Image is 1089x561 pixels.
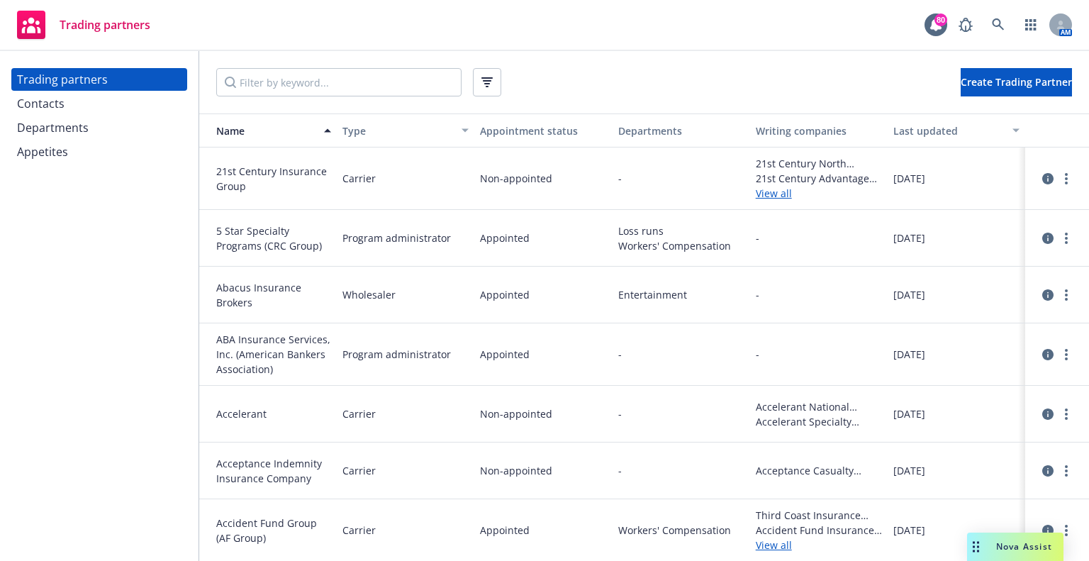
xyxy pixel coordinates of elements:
[1058,346,1075,363] a: more
[756,347,759,362] span: -
[613,113,750,148] button: Departments
[205,123,315,138] div: Name
[951,11,980,39] a: Report a Bug
[1058,406,1075,423] a: more
[996,540,1052,552] span: Nova Assist
[756,463,882,478] span: Acceptance Casualty Insurance Company
[342,406,376,421] span: Carrier
[893,123,1004,138] div: Last updated
[480,406,552,421] span: Non-appointed
[17,92,65,115] div: Contacts
[961,75,1072,89] span: Create Trading Partner
[1039,406,1056,423] a: circleInformation
[342,523,376,538] span: Carrier
[756,523,882,538] span: Accident Fund Insurance Company of America
[480,123,606,138] div: Appointment status
[756,230,759,245] span: -
[1039,346,1056,363] a: circleInformation
[934,13,947,26] div: 80
[961,68,1072,96] button: Create Trading Partner
[216,280,331,310] span: Abacus Insurance Brokers
[756,508,882,523] span: Third Coast Insurance Company
[480,171,552,186] span: Non-appointed
[756,414,882,429] span: Accelerant Specialty Insurance Company
[216,406,331,421] span: Accelerant
[618,287,744,302] span: Entertainment
[342,287,396,302] span: Wholesaler
[342,230,451,245] span: Program administrator
[893,347,925,362] span: [DATE]
[1058,522,1075,539] a: more
[893,406,925,421] span: [DATE]
[1058,462,1075,479] a: more
[60,19,150,30] span: Trading partners
[756,399,882,414] span: Accelerant National Insurance Company
[756,123,882,138] div: Writing companies
[618,406,622,421] span: -
[216,223,331,253] span: 5 Star Specialty Programs (CRC Group)
[216,68,462,96] input: Filter by keyword...
[11,92,187,115] a: Contacts
[11,68,187,91] a: Trading partners
[893,523,925,538] span: [DATE]
[1039,462,1056,479] a: circleInformation
[984,11,1012,39] a: Search
[750,113,888,148] button: Writing companies
[1058,230,1075,247] a: more
[1058,287,1075,304] a: more
[618,223,744,238] span: Loss runs
[1039,230,1056,247] a: circleInformation
[888,113,1025,148] button: Last updated
[337,113,474,148] button: Type
[480,523,530,538] span: Appointed
[756,538,882,552] a: View all
[893,287,925,302] span: [DATE]
[216,456,331,486] span: Acceptance Indemnity Insurance Company
[342,123,453,138] div: Type
[618,171,622,186] span: -
[1039,287,1056,304] a: circleInformation
[893,463,925,478] span: [DATE]
[17,140,68,163] div: Appetites
[756,287,759,302] span: -
[474,113,612,148] button: Appointment status
[342,347,451,362] span: Program administrator
[967,533,985,561] div: Drag to move
[199,113,337,148] button: Name
[480,463,552,478] span: Non-appointed
[756,171,882,186] span: 21st Century Advantage Insurance Company
[17,116,89,139] div: Departments
[618,123,744,138] div: Departments
[342,463,376,478] span: Carrier
[618,523,744,538] span: Workers' Compensation
[1058,170,1075,187] a: more
[756,186,882,201] a: View all
[11,140,187,163] a: Appetites
[1039,522,1056,539] a: circleInformation
[618,238,744,253] span: Workers' Compensation
[480,287,530,302] span: Appointed
[893,230,925,245] span: [DATE]
[1039,170,1056,187] a: circleInformation
[893,171,925,186] span: [DATE]
[480,230,530,245] span: Appointed
[11,116,187,139] a: Departments
[967,533,1063,561] button: Nova Assist
[11,5,156,45] a: Trading partners
[618,347,622,362] span: -
[216,516,331,545] span: Accident Fund Group (AF Group)
[216,332,331,377] span: ABA Insurance Services, Inc. (American Bankers Association)
[17,68,108,91] div: Trading partners
[1017,11,1045,39] a: Switch app
[756,156,882,171] span: 21st Century North America Insurance Company
[618,463,622,478] span: -
[480,347,530,362] span: Appointed
[216,164,331,194] span: 21st Century Insurance Group
[342,171,376,186] span: Carrier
